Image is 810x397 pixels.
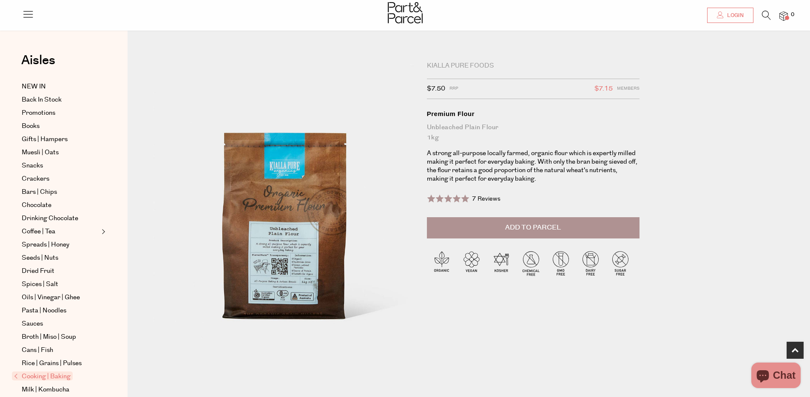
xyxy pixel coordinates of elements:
span: Spices | Salt [22,279,58,289]
span: Promotions [22,108,55,118]
span: Gifts | Hampers [22,134,68,145]
span: $7.50 [427,83,445,94]
span: Bars | Chips [22,187,57,197]
img: P_P-ICONS-Live_Bec_V11_Chemical_Free.svg [516,248,546,278]
a: Login [707,8,753,23]
span: 0 [789,11,796,19]
a: Spices | Salt [22,279,99,289]
a: Chocolate [22,200,99,210]
a: Sauces [22,319,99,329]
a: Snacks [22,161,99,171]
span: Dried Fruit [22,266,54,276]
a: Milk | Kombucha [22,385,99,395]
span: Muesli | Oats [22,147,59,158]
p: A strong all-purpose locally farmed, organic flour which is expertly milled making it perfect for... [427,149,639,183]
span: Snacks [22,161,43,171]
span: NEW IN [22,82,46,92]
img: Part&Parcel [388,2,423,23]
span: Books [22,121,40,131]
span: Rice | Grains | Pulses [22,358,82,369]
span: Spreads | Honey [22,240,69,250]
a: Coffee | Tea [22,227,99,237]
a: Broth | Miso | Soup [22,332,99,342]
span: Add to Parcel [505,223,561,233]
span: Aisles [21,51,55,70]
inbox-online-store-chat: Shopify online store chat [749,363,803,390]
a: Crackers [22,174,99,184]
a: 0 [779,11,788,20]
button: Add to Parcel [427,217,639,238]
span: Chocolate [22,200,51,210]
span: $7.15 [594,83,613,94]
span: Milk | Kombucha [22,385,69,395]
a: Muesli | Oats [22,147,99,158]
span: 7 Reviews [472,195,500,203]
img: P_P-ICONS-Live_Bec_V11_GMO_Free.svg [546,248,576,278]
span: Cooking | Baking [12,371,73,380]
span: Broth | Miso | Soup [22,332,76,342]
div: Kialla Pure Foods [427,62,639,70]
span: Seeds | Nuts [22,253,58,263]
img: P_P-ICONS-Live_Bec_V11_Organic.svg [427,248,457,278]
a: Bars | Chips [22,187,99,197]
a: Books [22,121,99,131]
span: Members [617,83,639,94]
div: Premium Flour [427,110,639,118]
a: Cans | Fish [22,345,99,355]
span: Crackers [22,174,49,184]
img: P_P-ICONS-Live_Bec_V11_Dairy_Free.svg [576,248,605,278]
a: Promotions [22,108,99,118]
img: P_P-ICONS-Live_Bec_V11_Kosher.svg [486,248,516,278]
a: Cooking | Baking [14,371,99,382]
img: P_P-ICONS-Live_Bec_V11_Sugar_Free.svg [605,248,635,278]
a: Gifts | Hampers [22,134,99,145]
span: Coffee | Tea [22,227,55,237]
a: Dried Fruit [22,266,99,276]
span: Drinking Chocolate [22,213,78,224]
img: P_P-ICONS-Live_Bec_V11_Vegan.svg [457,248,486,278]
img: Premium Flour [153,65,414,373]
span: Sauces [22,319,43,329]
a: Spreads | Honey [22,240,99,250]
span: Back In Stock [22,95,62,105]
a: Aisles [21,54,55,75]
a: Seeds | Nuts [22,253,99,263]
button: Expand/Collapse Coffee | Tea [99,227,105,237]
a: NEW IN [22,82,99,92]
a: Pasta | Noodles [22,306,99,316]
span: Oils | Vinegar | Ghee [22,292,80,303]
a: Oils | Vinegar | Ghee [22,292,99,303]
span: Login [725,12,744,19]
span: RRP [449,83,458,94]
span: Pasta | Noodles [22,306,66,316]
div: Unbleached Plain Flour 1kg [427,122,639,143]
a: Back In Stock [22,95,99,105]
span: Cans | Fish [22,345,53,355]
a: Drinking Chocolate [22,213,99,224]
a: Rice | Grains | Pulses [22,358,99,369]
